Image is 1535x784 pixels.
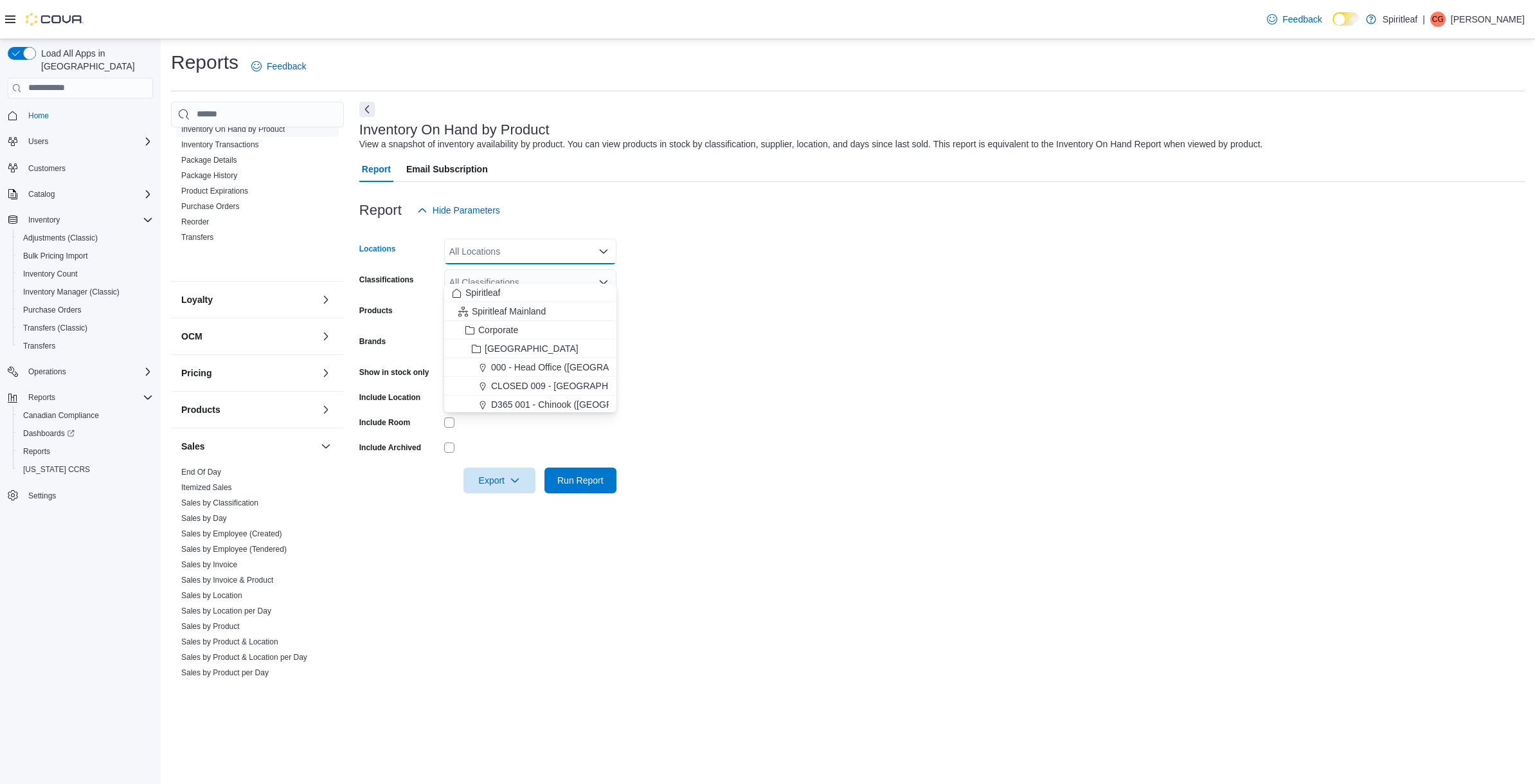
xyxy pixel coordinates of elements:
[444,358,616,377] button: 000 - Head Office ([GEOGRAPHIC_DATA])
[28,491,56,501] span: Settings
[1282,13,1322,26] span: Feedback
[478,324,518,336] span: Corporate
[181,529,282,538] a: Sales by Employee (Created)
[171,60,344,281] div: Inventory
[26,13,84,26] img: Cova
[544,468,616,493] button: Run Report
[13,460,158,479] button: [US_STATE] CCRS
[18,230,153,246] span: Adjustments (Classic)
[318,292,334,307] button: Loyalty
[1430,12,1446,27] div: Clayton G
[23,233,98,243] span: Adjustments (Classic)
[3,185,158,203] button: Catalog
[362,156,391,182] span: Report
[23,107,153,123] span: Home
[444,284,616,302] button: Spiritleaf
[18,426,80,441] a: Dashboards
[18,444,55,459] a: Reports
[13,319,158,337] button: Transfers (Classic)
[23,341,55,351] span: Transfers
[18,462,153,477] span: Washington CCRS
[318,439,334,454] button: Sales
[18,320,153,336] span: Transfers (Classic)
[13,265,158,283] button: Inventory Count
[28,189,55,199] span: Catalog
[13,301,158,319] button: Purchase Orders
[444,321,616,340] button: Corporate
[246,53,311,79] a: Feedback
[23,251,88,261] span: Bulk Pricing Import
[18,302,87,318] a: Purchase Orders
[3,158,158,177] button: Customers
[171,464,344,722] div: Sales
[18,248,153,264] span: Bulk Pricing Import
[23,464,90,475] span: [US_STATE] CCRS
[444,302,616,321] button: Spiritleaf Mainland
[18,266,153,282] span: Inventory Count
[23,410,99,421] span: Canadian Compliance
[181,576,273,585] a: Sales by Invoice & Product
[598,246,609,257] button: Close list of options
[181,171,237,180] a: Package History
[23,364,153,379] span: Operations
[181,591,242,600] a: Sales by Location
[181,403,316,416] button: Products
[3,106,158,125] button: Home
[359,244,396,254] label: Locations
[181,440,316,453] button: Sales
[23,108,54,123] a: Home
[444,377,616,396] button: CLOSED 009 - [GEOGRAPHIC_DATA].
[1262,6,1327,32] a: Feedback
[18,284,153,300] span: Inventory Manager (Classic)
[13,442,158,460] button: Reports
[181,468,221,477] a: End Of Day
[181,187,248,196] a: Product Expirations
[13,247,158,265] button: Bulk Pricing Import
[13,406,158,424] button: Canadian Compliance
[472,305,546,318] span: Spiritleaf Mainland
[23,187,60,202] button: Catalog
[181,560,237,569] a: Sales by Invoice
[18,320,93,336] a: Transfers (Classic)
[181,330,202,343] h3: OCM
[23,323,87,333] span: Transfers (Classic)
[181,545,287,554] a: Sales by Employee (Tendered)
[181,233,213,242] a: Transfers
[18,426,153,441] span: Dashboards
[1451,12,1525,27] p: [PERSON_NAME]
[406,156,488,182] span: Email Subscription
[18,408,104,423] a: Canadian Compliance
[3,363,158,381] button: Operations
[23,161,71,176] a: Customers
[18,462,95,477] a: [US_STATE] CCRS
[28,392,55,403] span: Reports
[18,338,153,354] span: Transfers
[444,340,616,358] button: [GEOGRAPHIC_DATA]
[1383,12,1417,27] p: Spiritleaf
[23,488,153,504] span: Settings
[485,342,579,355] span: [GEOGRAPHIC_DATA]
[463,468,535,493] button: Export
[3,211,158,229] button: Inventory
[13,229,158,247] button: Adjustments (Classic)
[23,488,61,504] a: Settings
[1333,12,1360,26] input: Dark Mode
[359,417,410,428] label: Include Room
[465,286,500,299] span: Spiritleaf
[23,390,60,405] button: Reports
[23,446,50,457] span: Reports
[181,330,316,343] button: OCM
[181,483,232,492] a: Itemized Sales
[23,160,153,176] span: Customers
[28,215,60,225] span: Inventory
[13,283,158,301] button: Inventory Manager (Classic)
[181,606,271,615] a: Sales by Location per Day
[359,336,386,347] label: Brands
[181,498,258,507] a: Sales by Classification
[433,204,500,217] span: Hide Parameters
[23,428,75,439] span: Dashboards
[18,266,83,282] a: Inventory Count
[181,156,237,165] a: Package Details
[28,111,49,121] span: Home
